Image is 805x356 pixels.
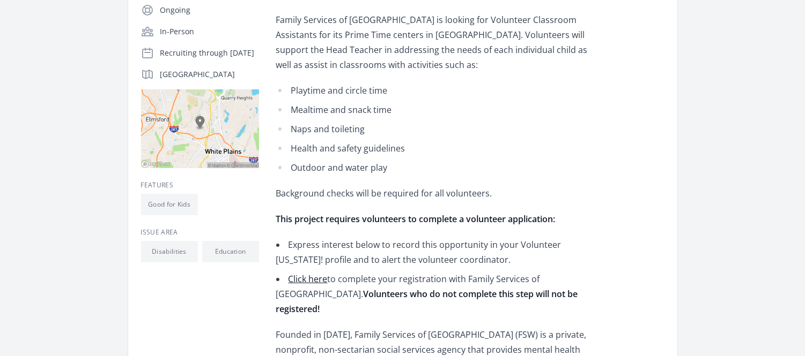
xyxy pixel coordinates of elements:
p: Background checks will be required for all volunteers. [276,186,590,201]
li: Express interest below to record this opportunity in your Volunteer [US_STATE]! profile and to al... [276,237,590,267]
li: Health and safety guidelines [276,141,590,156]
img: Map [141,89,259,168]
a: Click here [289,273,328,285]
li: Disabilities [141,241,198,262]
h3: Issue area [141,228,259,237]
p: Recruiting through [DATE] [160,48,259,58]
p: Family Services of [GEOGRAPHIC_DATA] is looking for Volunteer Classroom Assistants for its Prime ... [276,12,590,72]
p: [GEOGRAPHIC_DATA] [160,69,259,80]
p: Ongoing [160,5,259,16]
li: to complete your registration with Family Services of [GEOGRAPHIC_DATA]. [276,271,590,316]
li: Playtime and circle time [276,83,590,98]
li: Education [202,241,259,262]
p: In-Person [160,26,259,37]
strong: Volunteers who do not complete this step will not be registered! [276,288,578,315]
li: Naps and toileting [276,122,590,137]
li: Good for Kids [141,194,198,215]
li: Outdoor and water play [276,160,590,175]
li: Mealtime and snack time [276,102,590,117]
h3: Features [141,181,259,190]
span: This project requires volunteers to complete a volunteer application: [276,213,556,225]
